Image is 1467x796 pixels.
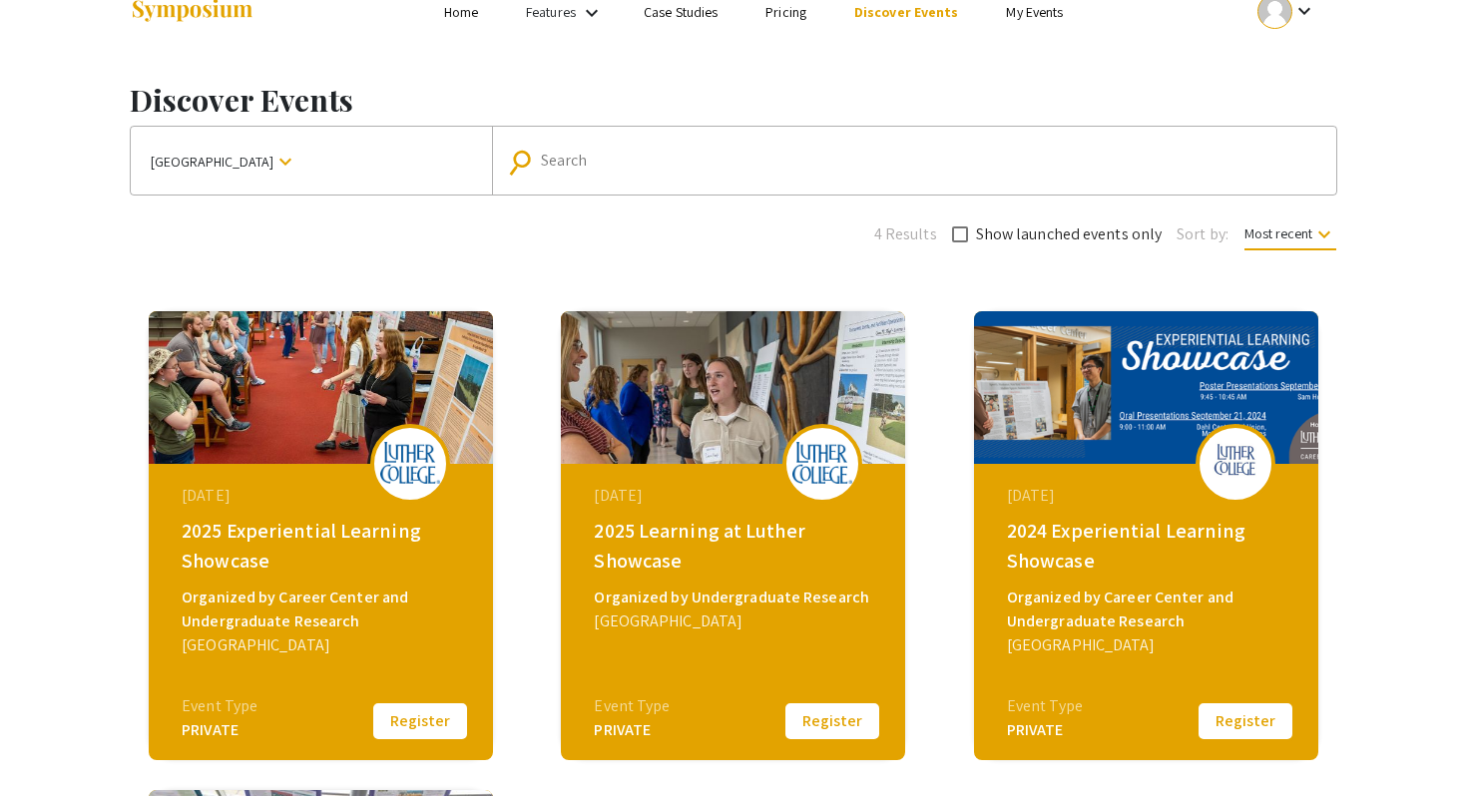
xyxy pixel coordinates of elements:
[1007,694,1083,718] div: Event Type
[182,718,257,742] div: PRIVATE
[594,586,877,609] div: Organized by Undergraduate Research
[131,127,492,195] button: [GEOGRAPHIC_DATA]
[854,3,959,21] a: Discover Events
[874,222,937,246] span: 4 Results
[273,150,297,174] mat-icon: keyboard_arrow_down
[182,633,465,657] div: [GEOGRAPHIC_DATA]
[182,484,465,508] div: [DATE]
[974,311,1318,464] img: 2024-experiential-learning_eventCoverPhoto_fc5cb4__thumb.png
[594,694,670,718] div: Event Type
[370,700,470,742] button: Register
[511,145,540,180] mat-icon: Search
[151,144,273,180] span: [GEOGRAPHIC_DATA]
[15,706,85,781] iframe: Chat
[594,609,877,633] div: [GEOGRAPHIC_DATA]
[594,718,670,742] div: PRIVATE
[765,3,806,21] a: Pricing
[1007,516,1290,576] div: 2024 Experiential Learning Showcase
[1244,224,1336,250] span: Most recent
[444,3,478,21] a: Home
[380,442,440,485] img: 2025-experiential-learning-showcase_eventLogo_377aea_.png
[594,484,877,508] div: [DATE]
[644,3,718,21] a: Case Studies
[182,586,465,633] div: Organized by Career Center and Undergraduate Research
[1007,718,1083,742] div: PRIVATE
[1007,586,1290,633] div: Organized by Career Center and Undergraduate Research
[1007,484,1290,508] div: [DATE]
[594,516,877,576] div: 2025 Learning at Luther Showcase
[782,700,882,742] button: Register
[1007,633,1290,657] div: [GEOGRAPHIC_DATA]
[1177,222,1228,246] span: Sort by:
[580,1,604,25] mat-icon: Expand Features list
[1006,3,1063,21] a: My Events
[130,82,1337,118] h1: Discover Events
[182,516,465,576] div: 2025 Experiential Learning Showcase
[526,3,576,21] a: Features
[1206,438,1265,488] img: 2024-experiential-learning_eventLogo_531c99_.png
[1196,700,1295,742] button: Register
[1312,222,1336,246] mat-icon: keyboard_arrow_down
[792,442,852,485] img: 2025-learning-luther_eventLogo_660283_.png
[149,311,493,464] img: 2025-experiential-learning-showcase_eventCoverPhoto_3051d9__thumb.jpg
[1228,215,1352,251] button: Most recent
[976,222,1163,246] span: Show launched events only
[561,311,905,464] img: 2025-learning-luther_eventCoverPhoto_1c7e1f__thumb.jpg
[182,694,257,718] div: Event Type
